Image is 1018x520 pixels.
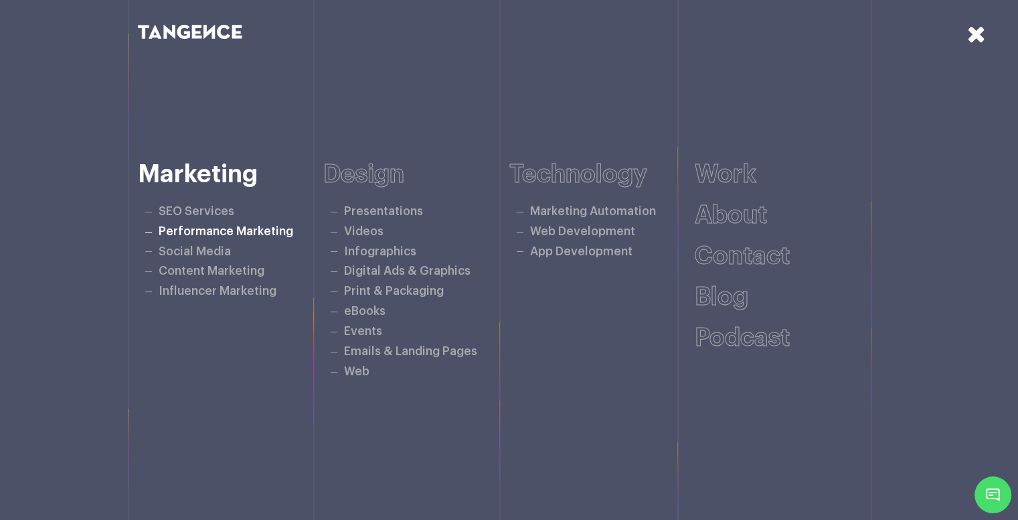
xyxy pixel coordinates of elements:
[159,265,264,277] a: Content Marketing
[695,244,790,269] a: Contact
[344,285,444,297] a: Print & Packaging
[974,476,1011,513] span: Chat Widget
[344,306,386,317] a: eBooks
[695,203,767,228] a: About
[159,246,231,257] a: Social Media
[344,265,471,277] a: Digital Ads & Graphics
[344,366,369,377] a: Web
[344,326,382,337] a: Events
[509,161,695,188] h6: Technology
[159,206,234,217] a: SEO Services
[138,161,324,188] h6: Marketing
[323,161,509,188] h6: Design
[159,226,293,237] a: Performance Marketing
[530,226,635,237] a: Web Development
[159,285,276,297] a: Influencer Marketing
[695,326,790,350] a: Podcast
[695,162,756,187] a: Work
[344,226,384,237] a: Videos
[344,206,423,217] a: Presentations
[530,246,632,257] a: App Development
[344,346,477,357] a: Emails & Landing Pages
[695,285,748,310] a: Blog
[530,206,656,217] a: Marketing Automation
[344,246,416,257] a: Infographics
